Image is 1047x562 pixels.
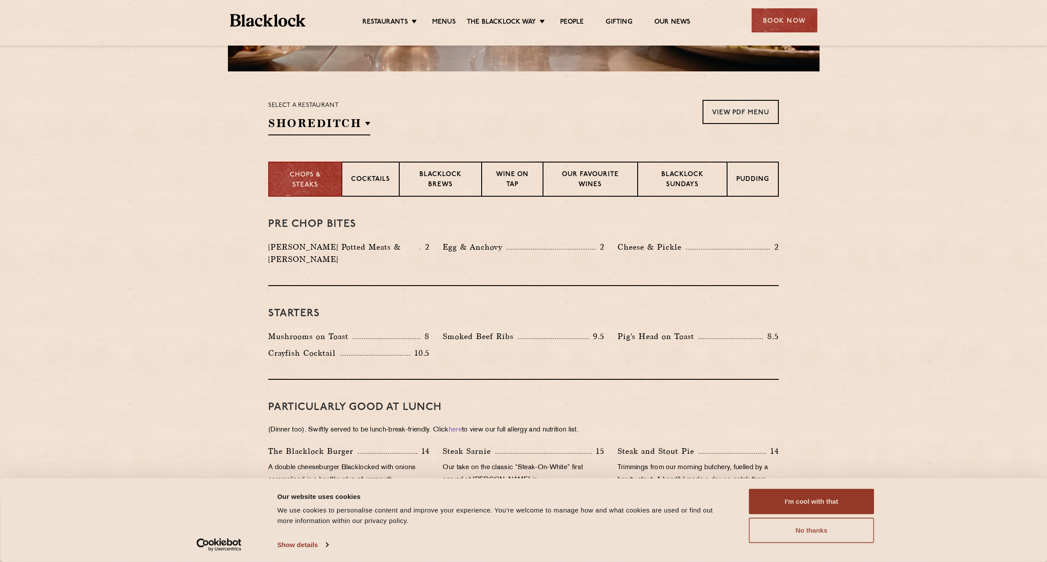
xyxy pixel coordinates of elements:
[491,170,534,191] p: Wine on Tap
[749,518,874,543] button: No thanks
[277,538,328,551] a: Show details
[268,219,779,230] h3: Pre Chop Bites
[362,18,408,28] a: Restaurants
[268,100,370,111] p: Select a restaurant
[268,347,340,359] p: Crayfish Cocktail
[268,424,779,436] p: (Dinner too). Swiftly served to be lunch-break-friendly. Click to view our full allergy and nutri...
[278,170,333,190] p: Chops & Steaks
[618,445,699,457] p: Steak and Stout Pie
[268,402,779,413] h3: PARTICULARLY GOOD AT LUNCH
[277,505,729,526] div: We use cookies to personalise content and improve your experience. You're welcome to manage how a...
[420,331,429,342] p: 8
[268,308,779,319] h3: Starters
[770,241,779,253] p: 2
[618,241,686,253] p: Cheese & Pickle
[351,175,390,186] p: Cocktails
[421,241,429,253] p: 2
[408,170,472,191] p: Blacklock Brews
[443,330,518,343] p: Smoked Beef Ribs
[763,331,779,342] p: 8.5
[410,347,429,359] p: 10.5
[618,462,779,498] p: Trimmings from our morning butchery, fuelled by a hearty stout. A handful made a day so catch the...
[766,445,779,457] p: 14
[268,445,358,457] p: The Blacklock Burger
[592,445,604,457] p: 15
[432,18,456,28] a: Menus
[552,170,628,191] p: Our favourite wines
[277,491,729,502] div: Our website uses cookies
[618,330,699,343] p: Pig's Head on Toast
[268,241,420,265] p: [PERSON_NAME] Potted Meats & [PERSON_NAME]
[268,330,353,343] p: Mushrooms on Toast
[417,445,430,457] p: 14
[443,241,507,253] p: Egg & Anchovy
[443,445,495,457] p: Steak Sarnie
[606,18,632,28] a: Gifting
[449,427,462,433] a: here
[467,18,536,28] a: The Blacklock Way
[268,462,429,486] p: A double cheeseburger Blacklocked with onions caramelised in a healthy glug of vermouth.
[647,170,718,191] p: Blacklock Sundays
[752,8,817,32] div: Book Now
[596,241,604,253] p: 2
[443,462,604,498] p: Our take on the classic “Steak-On-White” first served at [PERSON_NAME] in [GEOGRAPHIC_DATA] in [D...
[749,489,874,514] button: I'm cool with that
[560,18,584,28] a: People
[268,116,370,135] h2: Shoreditch
[589,331,604,342] p: 9.5
[181,538,257,551] a: Usercentrics Cookiebot - opens in a new window
[703,100,779,124] a: View PDF Menu
[654,18,691,28] a: Our News
[230,14,306,27] img: BL_Textured_Logo-footer-cropped.svg
[736,175,769,186] p: Pudding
